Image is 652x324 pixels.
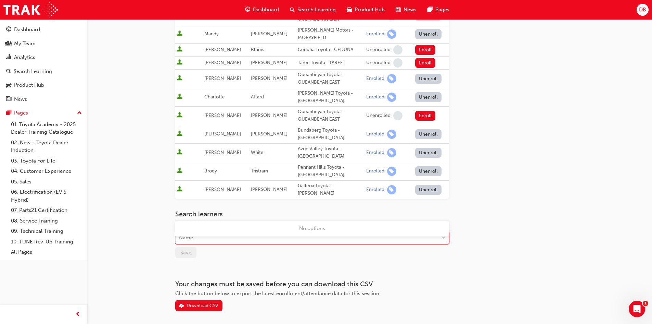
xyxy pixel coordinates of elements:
[187,303,218,309] div: Download CSV
[175,247,196,258] button: Save
[298,145,363,160] div: Avon Valley Toyota - [GEOGRAPHIC_DATA]
[177,186,182,193] span: User is active
[415,58,436,68] button: Enroll
[415,185,442,195] button: Unenroll
[251,60,287,65] span: [PERSON_NAME]
[75,310,80,319] span: prev-icon
[3,51,85,64] a: Analytics
[366,94,384,100] div: Enrolled
[8,226,85,237] a: 09. Technical Training
[8,205,85,216] a: 07. Parts21 Certification
[14,40,36,48] div: My Team
[341,3,390,17] a: car-iconProduct Hub
[390,3,422,17] a: news-iconNews
[177,75,182,82] span: User is active
[8,119,85,137] a: 01. Toyota Academy - 2025 Dealer Training Catalogue
[204,47,241,52] span: [PERSON_NAME]
[355,6,385,14] span: Product Hub
[3,37,85,50] a: My Team
[3,93,85,106] a: News
[637,4,649,16] button: DB
[175,280,449,288] h3: Your changes must be saved before you can download this CSV
[8,137,85,156] a: 02. New - Toyota Dealer Induction
[366,47,391,53] div: Unenrolled
[415,29,442,39] button: Unenroll
[175,210,449,218] h3: Search learners
[204,187,241,192] span: [PERSON_NAME]
[3,79,85,92] a: Product Hub
[204,112,241,118] span: [PERSON_NAME]
[204,149,241,155] span: [PERSON_NAME]
[251,75,287,81] span: [PERSON_NAME]
[204,168,217,174] span: Brody
[8,216,85,226] a: 08. Service Training
[177,131,182,137] span: User is active
[366,131,384,137] div: Enrolled
[387,29,396,39] span: learningRecordVerb_ENROLL-icon
[3,2,58,17] img: Trak
[6,96,11,103] span: news-icon
[253,6,279,14] span: Dashboard
[639,6,646,14] span: DB
[14,95,27,103] div: News
[14,53,35,61] div: Analytics
[387,130,396,139] span: learningRecordVerb_ENROLL-icon
[8,247,85,257] a: All Pages
[387,185,396,194] span: learningRecordVerb_ENROLL-icon
[8,156,85,166] a: 03. Toyota For Life
[6,55,11,61] span: chart-icon
[77,109,82,118] span: up-icon
[422,3,455,17] a: pages-iconPages
[179,303,184,309] span: download-icon
[204,94,225,100] span: Charlotte
[251,31,287,37] span: [PERSON_NAME]
[204,31,219,37] span: Mandy
[415,45,436,55] button: Enroll
[366,187,384,193] div: Enrolled
[177,94,182,100] span: User is active
[415,74,442,84] button: Unenroll
[3,23,85,36] a: Dashboard
[415,111,436,121] button: Enroll
[427,5,433,14] span: pages-icon
[251,131,287,137] span: [PERSON_NAME]
[366,149,384,156] div: Enrolled
[393,45,402,55] span: learningRecordVerb_NONE-icon
[366,75,384,82] div: Enrolled
[3,107,85,119] button: Pages
[396,5,401,14] span: news-icon
[204,60,241,65] span: [PERSON_NAME]
[177,46,182,53] span: User is active
[251,112,287,118] span: [PERSON_NAME]
[204,75,241,81] span: [PERSON_NAME]
[387,93,396,102] span: learningRecordVerb_ENROLL-icon
[179,234,193,242] div: Name
[180,250,191,256] span: Save
[298,127,363,142] div: Bundaberg Toyota - [GEOGRAPHIC_DATA]
[177,149,182,156] span: User is active
[14,81,44,89] div: Product Hub
[245,5,250,14] span: guage-icon
[177,59,182,66] span: User is active
[366,168,384,175] div: Enrolled
[3,22,85,107] button: DashboardMy TeamAnalyticsSearch LearningProduct HubNews
[387,74,396,83] span: learningRecordVerb_ENROLL-icon
[177,112,182,119] span: User is active
[6,110,11,116] span: pages-icon
[177,168,182,175] span: User is active
[404,6,417,14] span: News
[643,301,648,306] span: 1
[251,94,264,100] span: Attard
[393,58,402,68] span: learningRecordVerb_NONE-icon
[8,177,85,187] a: 05. Sales
[298,46,363,54] div: Ceduna Toyota - CEDUNA
[204,131,241,137] span: [PERSON_NAME]
[251,168,268,174] span: Tristram
[3,65,85,78] a: Search Learning
[366,60,391,66] div: Unenrolled
[284,3,341,17] a: search-iconSearch Learning
[251,47,264,52] span: Blums
[6,82,11,88] span: car-icon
